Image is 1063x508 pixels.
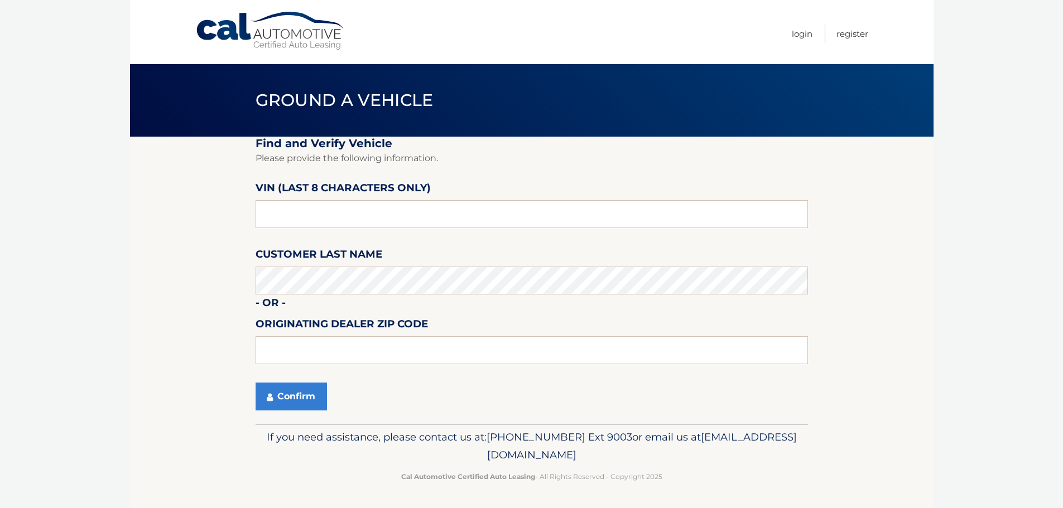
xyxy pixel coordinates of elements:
[256,316,428,336] label: Originating Dealer Zip Code
[792,25,812,43] a: Login
[263,471,801,482] p: - All Rights Reserved - Copyright 2025
[263,428,801,464] p: If you need assistance, please contact us at: or email us at
[256,246,382,267] label: Customer Last Name
[195,11,346,51] a: Cal Automotive
[256,180,431,200] label: VIN (last 8 characters only)
[401,472,535,481] strong: Cal Automotive Certified Auto Leasing
[256,294,286,315] label: - or -
[256,383,327,410] button: Confirm
[256,137,808,151] h2: Find and Verify Vehicle
[487,430,632,443] span: [PHONE_NUMBER] Ext 9003
[836,25,868,43] a: Register
[256,151,808,166] p: Please provide the following information.
[256,90,434,110] span: Ground a Vehicle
